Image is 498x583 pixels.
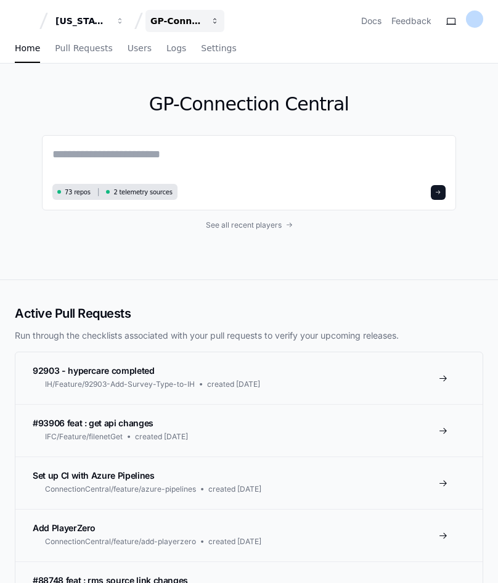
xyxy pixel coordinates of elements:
span: 92903 - hypercare completed [33,365,155,376]
span: Settings [201,44,236,52]
span: Pull Requests [55,44,112,52]
span: IFC/Feature/filenetGet [45,432,123,442]
a: Home [15,35,40,63]
span: ConnectionCentral/feature/add-playerzero [45,537,196,547]
span: created [DATE] [208,484,261,494]
button: Feedback [391,15,431,27]
button: [US_STATE] Pacific [51,10,129,32]
a: Settings [201,35,236,63]
div: [US_STATE] Pacific [55,15,108,27]
span: created [DATE] [207,379,260,389]
h1: GP-Connection Central [42,93,456,115]
span: IH/Feature/92903-Add-Survey-Type-to-IH [45,379,195,389]
span: created [DATE] [135,432,188,442]
span: Add PlayerZero [33,523,96,533]
p: Run through the checklists associated with your pull requests to verify your upcoming releases. [15,329,483,342]
span: created [DATE] [208,537,261,547]
span: Home [15,44,40,52]
h2: Active Pull Requests [15,305,483,322]
a: Users [128,35,152,63]
a: #93906 feat : get api changesIFC/Feature/filenetGetcreated [DATE] [15,404,483,457]
div: GP-Connection Central [150,15,203,27]
a: Docs [361,15,382,27]
a: See all recent players [42,220,456,230]
button: GP-Connection Central [145,10,224,32]
span: See all recent players [206,220,282,230]
span: Logs [166,44,186,52]
span: #93906 feat : get api changes [33,418,153,428]
a: Set up CI with Azure PipelinesConnectionCentral/feature/azure-pipelinescreated [DATE] [15,457,483,509]
a: Pull Requests [55,35,112,63]
span: 2 telemetry sources [113,188,172,197]
a: 92903 - hypercare completedIH/Feature/92903-Add-Survey-Type-to-IHcreated [DATE] [15,352,483,404]
span: ConnectionCentral/feature/azure-pipelines [45,484,196,494]
span: Users [128,44,152,52]
span: 73 repos [65,188,91,197]
a: Add PlayerZeroConnectionCentral/feature/add-playerzerocreated [DATE] [15,509,483,561]
a: Logs [166,35,186,63]
span: Set up CI with Azure Pipelines [33,470,155,481]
